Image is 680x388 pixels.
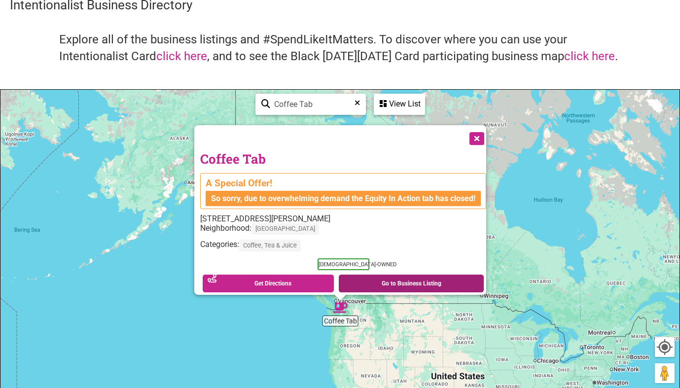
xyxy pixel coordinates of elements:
[203,275,334,292] a: Get Directions
[206,191,481,206] div: So sorry, due to overwhelming demand the Equity In Action tab has closed!
[655,337,675,357] button: Your Location
[270,95,359,114] input: Type to find and filter...
[200,240,486,256] div: Categories:
[375,95,424,113] div: View List
[655,363,675,383] button: Drag Pegman onto the map to open Street View
[564,49,615,63] a: click here
[239,240,301,251] span: Coffee, Tea & Juice
[333,300,348,315] div: Coffee Tab
[156,49,207,63] a: click here
[200,150,266,167] a: Coffee Tab
[317,258,369,270] span: [DEMOGRAPHIC_DATA]-Owned
[200,223,486,240] div: Neighborhood:
[200,214,486,223] div: [STREET_ADDRESS][PERSON_NAME]
[464,125,488,150] button: Close
[374,94,425,115] div: See a list of the visible businesses
[339,275,484,292] a: Go to Business Listing
[59,32,621,65] h4: Explore all of the business listings and #SpendLikeItMatters. To discover where you can use your ...
[206,176,481,191] div: A Special Offer!
[255,94,366,115] div: Type to search and filter
[251,223,319,235] span: [GEOGRAPHIC_DATA]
